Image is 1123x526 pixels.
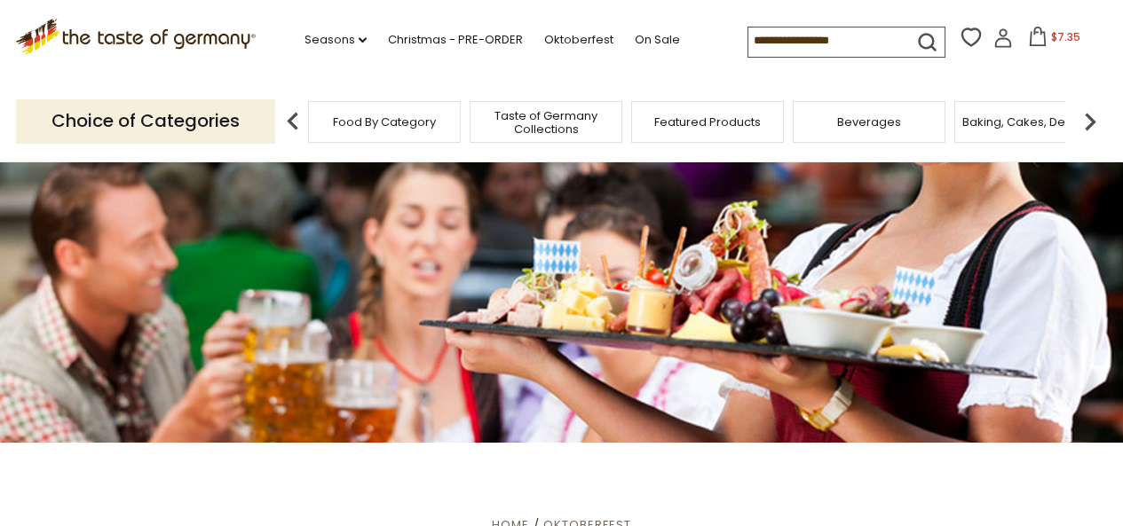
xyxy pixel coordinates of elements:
[275,104,311,139] img: previous arrow
[635,30,680,50] a: On Sale
[544,30,613,50] a: Oktoberfest
[1016,27,1092,53] button: $7.35
[388,30,523,50] a: Christmas - PRE-ORDER
[333,115,436,129] a: Food By Category
[1051,29,1080,44] span: $7.35
[475,109,617,136] a: Taste of Germany Collections
[304,30,367,50] a: Seasons
[1072,104,1108,139] img: next arrow
[962,115,1100,129] a: Baking, Cakes, Desserts
[837,115,901,129] a: Beverages
[654,115,761,129] a: Featured Products
[16,99,275,143] p: Choice of Categories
